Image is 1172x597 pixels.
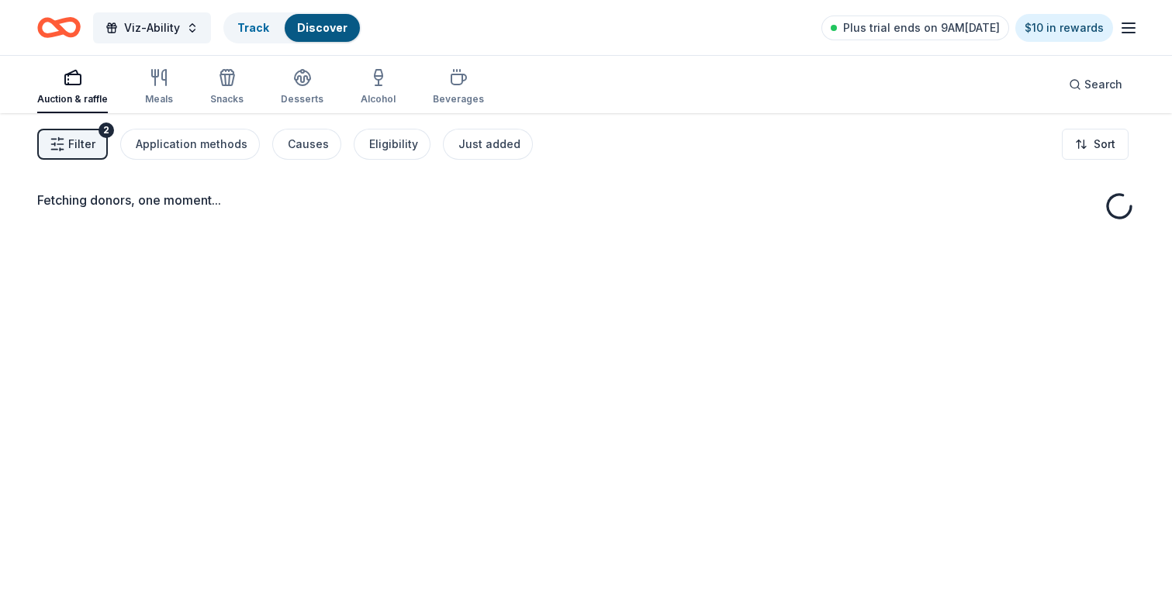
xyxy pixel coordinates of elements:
[136,135,247,154] div: Application methods
[145,93,173,105] div: Meals
[37,9,81,46] a: Home
[237,21,269,34] a: Track
[272,129,341,160] button: Causes
[843,19,1000,37] span: Plus trial ends on 9AM[DATE]
[223,12,361,43] button: TrackDiscover
[1094,135,1115,154] span: Sort
[369,135,418,154] div: Eligibility
[458,135,520,154] div: Just added
[433,62,484,113] button: Beverages
[281,62,323,113] button: Desserts
[210,93,244,105] div: Snacks
[99,123,114,138] div: 2
[37,62,108,113] button: Auction & raffle
[361,62,396,113] button: Alcohol
[1084,75,1122,94] span: Search
[1056,69,1135,100] button: Search
[443,129,533,160] button: Just added
[120,129,260,160] button: Application methods
[37,129,108,160] button: Filter2
[297,21,347,34] a: Discover
[1062,129,1129,160] button: Sort
[281,93,323,105] div: Desserts
[93,12,211,43] button: Viz-Ability
[37,93,108,105] div: Auction & raffle
[433,93,484,105] div: Beverages
[361,93,396,105] div: Alcohol
[354,129,430,160] button: Eligibility
[124,19,180,37] span: Viz-Ability
[1015,14,1113,42] a: $10 in rewards
[68,135,95,154] span: Filter
[37,191,1135,209] div: Fetching donors, one moment...
[210,62,244,113] button: Snacks
[145,62,173,113] button: Meals
[821,16,1009,40] a: Plus trial ends on 9AM[DATE]
[288,135,329,154] div: Causes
